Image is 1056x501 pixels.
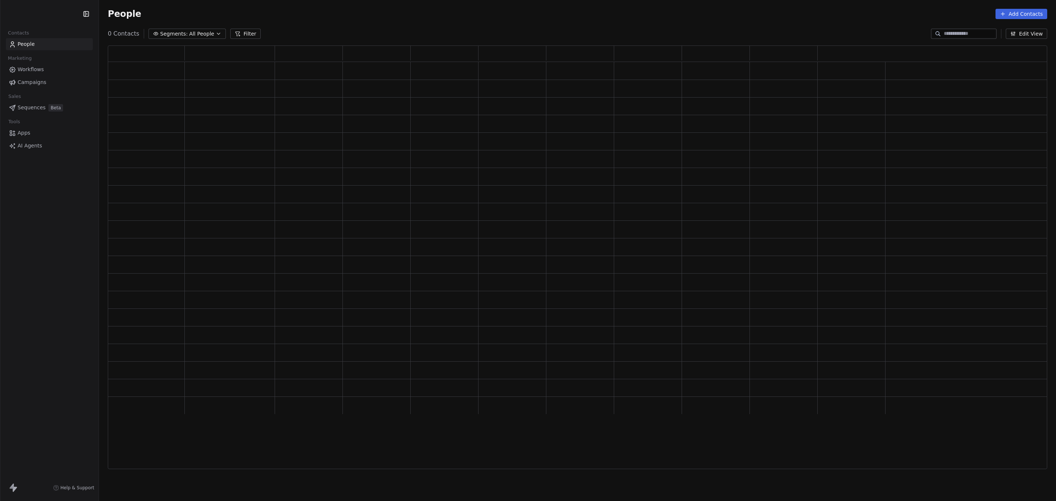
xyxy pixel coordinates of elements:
span: Help & Support [60,485,94,491]
span: Contacts [5,28,32,39]
button: Add Contacts [995,9,1047,19]
span: Marketing [5,53,35,64]
span: Apps [18,129,30,137]
div: grid [108,62,1048,469]
span: People [18,40,35,48]
span: Campaigns [18,78,46,86]
span: 0 Contacts [108,29,139,38]
span: Beta [48,104,63,111]
a: AI Agents [6,140,93,152]
span: Sequences [18,104,45,111]
a: Campaigns [6,76,93,88]
span: Sales [5,91,24,102]
button: Edit View [1006,29,1047,39]
a: Help & Support [53,485,94,491]
span: Workflows [18,66,44,73]
a: Workflows [6,63,93,76]
a: SequencesBeta [6,102,93,114]
span: All People [189,30,214,38]
span: AI Agents [18,142,42,150]
span: Segments: [160,30,188,38]
span: Tools [5,116,23,127]
span: People [108,8,141,19]
button: Filter [230,29,261,39]
a: Apps [6,127,93,139]
a: People [6,38,93,50]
